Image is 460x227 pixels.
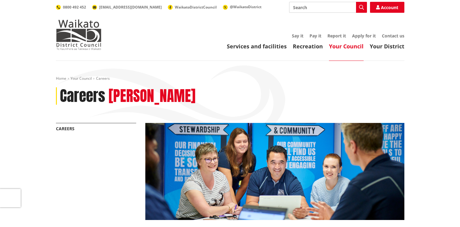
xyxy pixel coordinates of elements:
[292,33,303,39] a: Say it
[56,76,404,81] nav: breadcrumb
[56,5,86,10] a: 0800 492 452
[145,123,404,220] img: Ngaaruawaahia staff discussing planning
[168,5,217,10] a: WaikatoDistrictCouncil
[99,5,162,10] span: [EMAIL_ADDRESS][DOMAIN_NAME]
[227,43,287,50] a: Services and facilities
[92,5,162,10] a: [EMAIL_ADDRESS][DOMAIN_NAME]
[96,76,110,81] span: Careers
[370,43,404,50] a: Your District
[352,33,376,39] a: Apply for it
[327,33,346,39] a: Report it
[56,126,74,131] a: Careers
[56,76,66,81] a: Home
[329,43,364,50] a: Your Council
[289,2,367,13] input: Search input
[223,4,261,9] a: @WaikatoDistrict
[56,19,102,50] img: Waikato District Council - Te Kaunihera aa Takiwaa o Waikato
[63,5,86,10] span: 0800 492 452
[175,5,217,10] span: WaikatoDistrictCouncil
[293,43,323,50] a: Recreation
[310,33,321,39] a: Pay it
[71,76,92,81] a: Your Council
[60,87,105,105] h1: Careers
[109,87,195,105] h2: [PERSON_NAME]
[370,2,404,13] a: Account
[230,4,261,9] span: @WaikatoDistrict
[382,33,404,39] a: Contact us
